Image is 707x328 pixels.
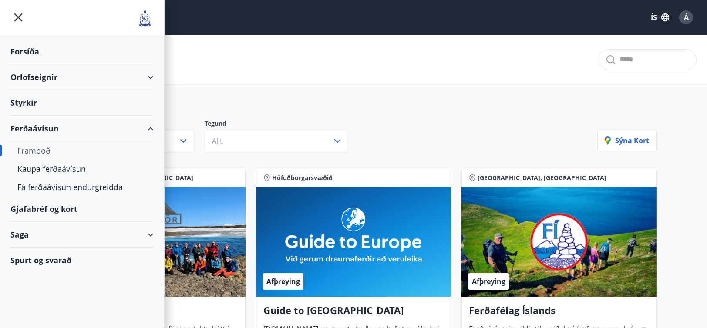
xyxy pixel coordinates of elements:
button: Allt [205,130,348,152]
span: Á [684,13,689,22]
div: Saga [10,222,154,248]
span: Afþreying [266,277,300,286]
button: Á [676,7,697,28]
span: Höfuðborgarsvæðið [272,174,333,182]
div: Styrkir [10,90,154,116]
span: Afþreying [472,277,505,286]
div: Forsíða [10,39,154,64]
div: Ferðaávísun [10,116,154,141]
div: Fá ferðaávísun endurgreidda [17,178,147,196]
img: union_logo [136,10,154,27]
div: Gjafabréf og kort [10,196,154,222]
div: Spurt og svarað [10,248,154,273]
button: ÍS [646,10,674,25]
div: Framboð [17,141,147,160]
h4: Ferðafélag Íslands [469,304,649,324]
button: Sýna kort [597,130,656,151]
div: Kaupa ferðaávísun [17,160,147,178]
p: Sýna kort [605,136,649,145]
div: Orlofseignir [10,64,154,90]
p: Tegund [205,119,359,130]
button: menu [10,10,26,25]
span: Allt [212,136,222,146]
h4: Guide to [GEOGRAPHIC_DATA] [263,304,444,324]
span: [GEOGRAPHIC_DATA], [GEOGRAPHIC_DATA] [478,174,606,182]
